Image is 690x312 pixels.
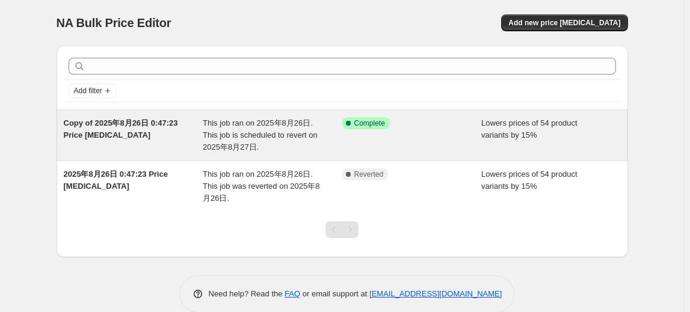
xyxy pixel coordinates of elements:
[481,170,578,191] span: Lowers prices of 54 product variants by 15%
[300,289,369,298] span: or email support at
[508,18,620,28] span: Add new price [MEDICAL_DATA]
[481,118,578,139] span: Lowers prices of 54 product variants by 15%
[209,289,285,298] span: Need help? Read the
[74,86,102,96] span: Add filter
[354,118,385,128] span: Complete
[64,170,168,191] span: 2025年8月26日 0:47:23 Price [MEDICAL_DATA]
[369,289,502,298] a: [EMAIL_ADDRESS][DOMAIN_NAME]
[285,289,300,298] a: FAQ
[354,170,384,179] span: Reverted
[203,170,319,203] span: This job ran on 2025年8月26日. This job was reverted on 2025年8月26日.
[57,16,171,29] span: NA Bulk Price Editor
[501,14,627,31] button: Add new price [MEDICAL_DATA]
[325,221,359,238] nav: Pagination
[69,84,117,98] button: Add filter
[64,118,178,139] span: Copy of 2025年8月26日 0:47:23 Price [MEDICAL_DATA]
[203,118,318,151] span: This job ran on 2025年8月26日. This job is scheduled to revert on 2025年8月27日.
